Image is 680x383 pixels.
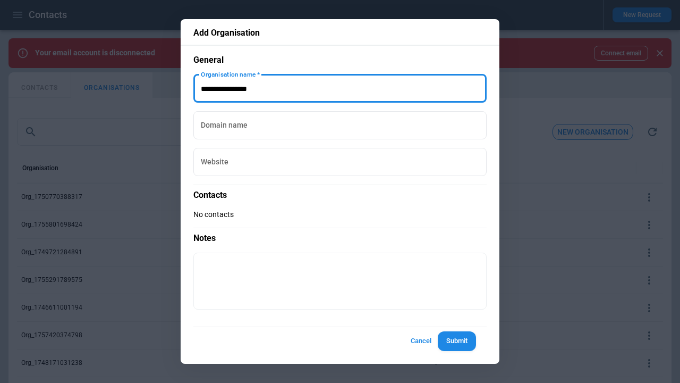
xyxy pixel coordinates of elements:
label: Organisation name [201,70,260,79]
button: Submit [438,331,476,351]
p: No contacts [193,210,487,219]
p: Add Organisation [193,28,487,38]
p: Notes [193,228,487,244]
p: General [193,54,487,66]
p: Contacts [193,185,487,201]
button: Cancel [404,331,438,351]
